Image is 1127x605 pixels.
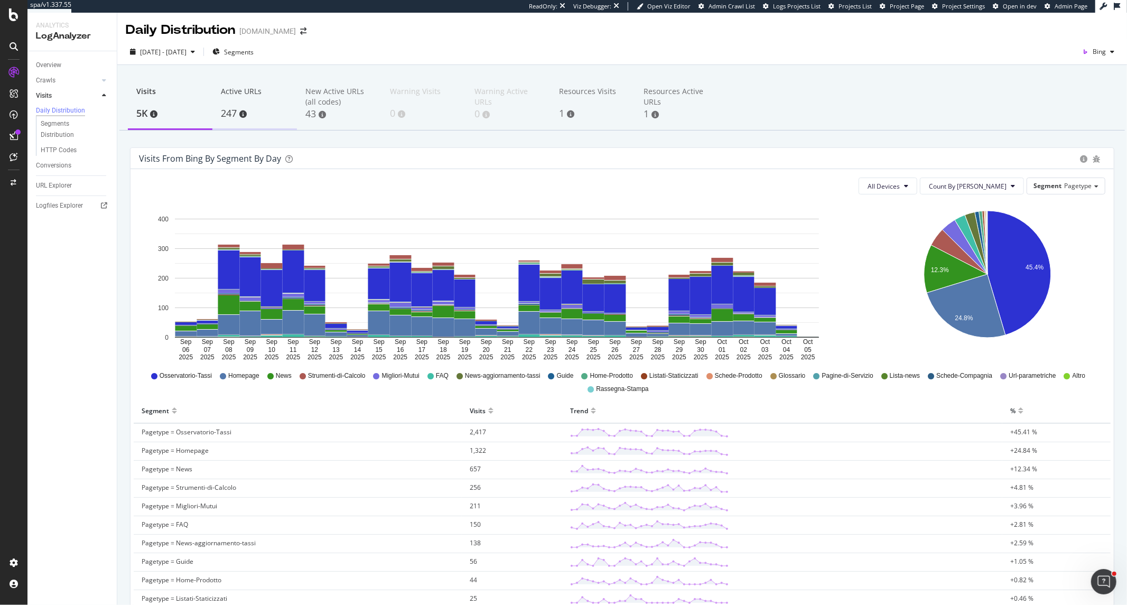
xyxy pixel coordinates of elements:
text: 22 [526,346,533,353]
text: 04 [783,346,790,353]
div: Resources Active URLs [644,86,711,107]
text: Sep [674,339,685,346]
span: Pagetype [1064,181,1092,190]
text: 0 [165,334,169,341]
a: Project Page [880,2,924,11]
span: News-aggiornamento-tassi [465,371,541,380]
text: 2025 [779,353,794,361]
div: 0 [390,107,458,120]
div: 0 [474,107,542,121]
text: 2025 [544,353,558,361]
span: Url-parametriche [1009,371,1056,380]
span: FAQ [436,371,449,380]
text: 400 [158,216,169,223]
span: Open Viz Editor [647,2,691,10]
text: 2025 [565,353,579,361]
span: Projects List [839,2,872,10]
text: 11 [290,346,297,353]
span: Project Settings [942,2,985,10]
text: Sep [524,339,535,346]
div: Warning Visits [390,86,458,106]
div: Resources Visits [559,86,627,106]
text: 2025 [393,353,407,361]
text: 2025 [350,353,365,361]
text: 2025 [415,353,429,361]
span: All Devices [868,182,900,191]
span: +24.84 % [1010,446,1037,455]
text: 2025 [286,353,300,361]
text: Sep [695,339,707,346]
text: Oct [781,339,791,346]
span: +2.81 % [1010,520,1033,529]
a: Overview [36,60,109,71]
span: Listati-Staticizzati [649,371,698,380]
span: +2.59 % [1010,538,1033,547]
div: Analytics [36,21,108,30]
div: HTTP Codes [41,145,77,156]
text: Sep [609,339,621,346]
text: Sep [566,339,578,346]
a: URL Explorer [36,180,109,191]
text: 200 [158,275,169,282]
div: circle-info [1080,155,1087,163]
div: Segments Distribution [41,118,99,141]
div: 1 [559,107,627,120]
text: 07 [204,346,211,353]
text: 24 [569,346,576,353]
text: 2025 [265,353,279,361]
text: 29 [676,346,683,353]
text: 15 [376,346,383,353]
span: Strumenti-di-Calcolo [308,371,366,380]
span: 1,322 [470,446,486,455]
text: 12 [311,346,319,353]
span: 150 [470,520,481,529]
text: Sep [309,339,321,346]
span: Segment [1033,181,1061,190]
svg: A chart. [139,203,854,361]
div: bug [1093,155,1100,163]
text: 30 [697,346,705,353]
span: 211 [470,501,481,510]
text: 2025 [200,353,215,361]
a: Visits [36,90,99,101]
span: 256 [470,483,481,492]
span: +12.34 % [1010,464,1037,473]
span: Osservatorio-Tassi [160,371,212,380]
text: Oct [760,339,770,346]
div: URL Explorer [36,180,72,191]
text: 27 [633,346,640,353]
span: Pagetype = Home-Prodotto [142,575,221,584]
text: Sep [223,339,235,346]
text: 08 [225,346,232,353]
text: 2025 [308,353,322,361]
text: Sep [330,339,342,346]
a: Conversions [36,160,109,171]
text: 2025 [458,353,472,361]
a: Admin Page [1045,2,1087,11]
span: Open in dev [1003,2,1037,10]
div: Conversions [36,160,71,171]
text: Sep [631,339,642,346]
button: Bing [1078,43,1119,60]
span: Homepage [228,371,259,380]
span: Project Page [890,2,924,10]
a: Project Settings [932,2,985,11]
span: Pagine-di-Servizio [822,371,873,380]
text: 24.8% [955,314,973,322]
text: 2025 [522,353,536,361]
span: Glossario [779,371,806,380]
text: 2025 [801,353,815,361]
span: 25 [470,594,477,603]
text: Sep [180,339,192,346]
div: New Active URLs (all codes) [305,86,373,107]
div: Overview [36,60,61,71]
text: 20 [483,346,490,353]
span: Rassegna-Stampa [596,385,648,394]
text: 300 [158,245,169,253]
text: Sep [416,339,428,346]
text: 12.3% [931,266,949,274]
text: Sep [652,339,664,346]
text: 2025 [243,353,257,361]
a: Segments Distribution [41,118,109,141]
text: Oct [803,339,813,346]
